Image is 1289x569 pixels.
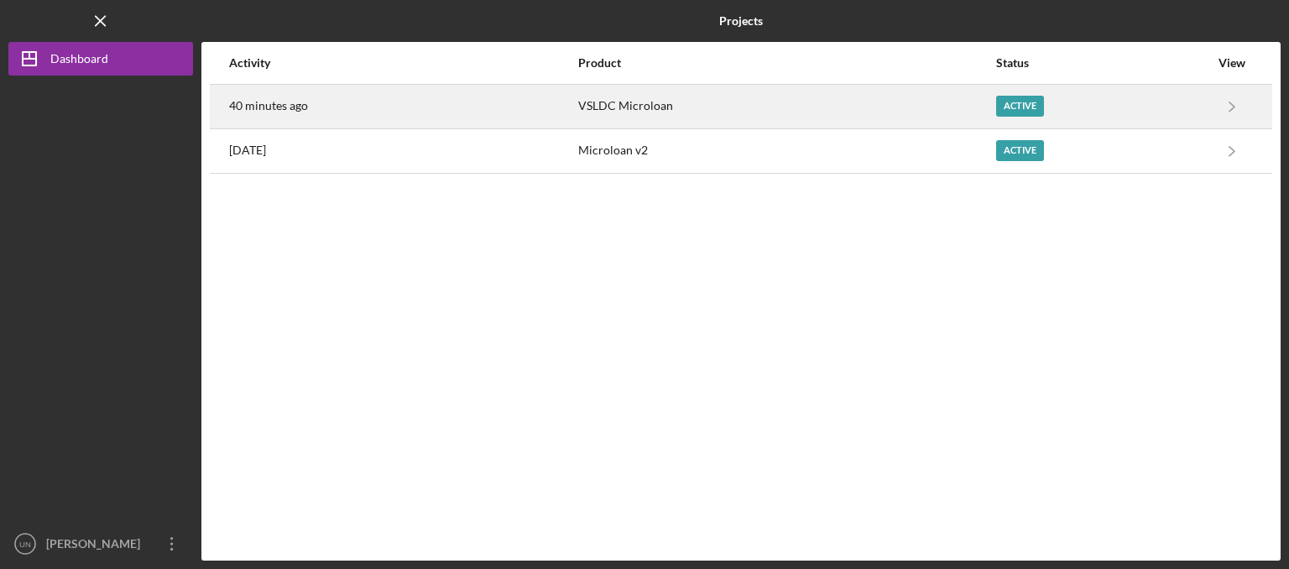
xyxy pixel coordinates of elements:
div: View [1211,56,1253,70]
div: Active [996,96,1044,117]
div: Activity [229,56,577,70]
b: Projects [719,14,763,28]
div: Microloan v2 [578,130,994,172]
div: Status [996,56,1209,70]
div: [PERSON_NAME] [42,527,151,565]
div: Product [578,56,994,70]
div: VSLDC Microloan [578,86,994,128]
button: UN[PERSON_NAME] [8,527,193,561]
button: Dashboard [8,42,193,76]
text: UN [19,540,31,549]
time: 2025-08-23 20:47 [229,144,266,157]
div: Active [996,140,1044,161]
div: Dashboard [50,42,108,80]
time: 2025-08-25 23:05 [229,99,308,112]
